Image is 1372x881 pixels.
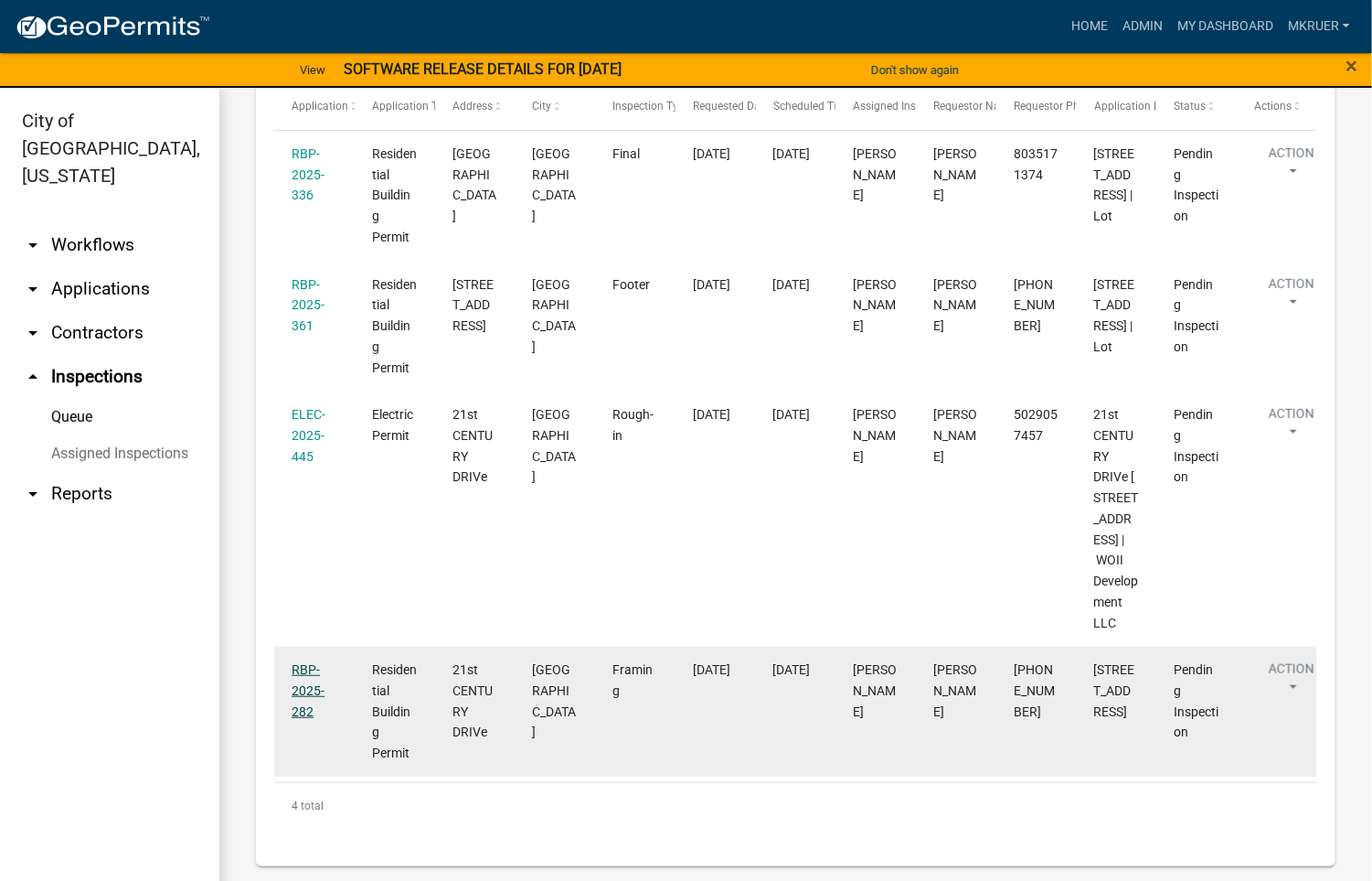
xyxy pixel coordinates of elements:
a: ELEC-2025-445 [292,407,325,464]
span: Mike Kruer [854,277,898,334]
span: Footer [612,277,650,292]
span: City [532,100,551,113]
datatable-header-cell: Application Type [355,85,435,129]
datatable-header-cell: Requestor Name [916,85,996,129]
span: 21st CENTURY DRIVe 6504 21ST CENTURY DRIVE, LOT 1011 | WOII Development LLC [1094,407,1139,630]
span: Framing [612,662,653,698]
i: arrow_drop_up [22,366,44,388]
span: JEFFERSONVILLE [532,662,576,739]
span: Electric Permit [372,407,413,443]
a: mkruer [1281,9,1357,44]
span: 10/01/2025 [693,146,730,161]
span: Pending Inspection [1175,277,1219,354]
span: Actions [1254,100,1292,113]
i: arrow_drop_down [22,234,44,256]
datatable-header-cell: Application Description [1077,85,1157,129]
a: Home [1064,9,1115,44]
datatable-header-cell: Assigned Inspector [835,85,916,129]
span: 21st CENTURY DRIVe [452,662,493,739]
a: Admin [1115,9,1170,44]
a: RBP-2025-361 [292,277,324,334]
span: 733 Saratoga Drive | Lot [1094,277,1135,354]
span: Residential Building Permit [372,662,417,760]
span: Patti Petersen [933,146,977,203]
a: RBP-2025-336 [292,146,324,203]
span: Application [292,100,348,113]
span: 822 Watt St | Lot [1094,146,1135,223]
span: Requested Date [693,100,770,113]
datatable-header-cell: Scheduled Time [756,85,836,129]
datatable-header-cell: Actions [1237,85,1317,129]
button: Action [1254,274,1329,320]
i: arrow_drop_down [22,322,44,344]
div: [DATE] [773,404,818,425]
datatable-header-cell: Status [1156,85,1237,129]
span: 5029057457 [1014,407,1058,443]
span: Address [452,100,493,113]
span: Mike Kruer [854,146,898,203]
span: Final [612,146,640,161]
span: 10/06/2025 [693,407,730,422]
a: View [292,55,333,85]
span: 10/03/2025 [693,277,730,292]
i: arrow_drop_down [22,278,44,300]
span: Application Type [372,100,455,113]
span: Assigned Inspector [854,100,948,113]
datatable-header-cell: City [515,85,595,129]
div: [DATE] [773,660,818,681]
span: Pending Inspection [1175,662,1219,739]
span: 6504 21st Century Drive Charlestown IN 47111 | Lot 1011 [1094,662,1135,719]
span: Pending Inspection [1175,146,1219,223]
button: Close [1346,55,1358,77]
div: 4 total [274,783,1317,829]
button: Action [1254,660,1329,705]
span: Application Description [1094,100,1209,113]
datatable-header-cell: Requestor Phone [996,85,1077,129]
span: Mike Kruer [854,662,898,719]
datatable-header-cell: Inspection Type [595,85,675,129]
span: 502-541-4996 [1014,277,1055,334]
i: arrow_drop_down [22,483,44,505]
span: Scheduled Time [773,100,852,113]
span: Status [1175,100,1207,113]
span: ANTHONY [933,277,977,334]
span: Requestor Name [933,100,1016,113]
span: 502-643-1609 [1014,662,1055,719]
datatable-header-cell: Requested Date [675,85,756,129]
strong: SOFTWARE RELEASE DETAILS FOR [DATE] [344,60,622,78]
span: Residential Building Permit [372,277,417,375]
a: My Dashboard [1170,9,1281,44]
div: [DATE] [773,274,818,295]
span: 10/06/2025 [693,662,730,677]
span: Inspection Type [612,100,690,113]
span: JEFFERSONVILLE [532,146,576,223]
span: Mike Kruer [854,407,898,464]
button: Action [1254,144,1329,189]
span: 733 SARATOGA DRIVE [452,277,494,334]
div: [DATE] [773,144,818,165]
span: JEFFERSONVILLE [532,407,576,484]
span: Requestor Phone [1014,100,1098,113]
span: ROBERT [933,662,977,719]
button: Action [1254,404,1329,450]
span: × [1346,53,1358,79]
span: Rough-in [612,407,654,443]
datatable-header-cell: Address [435,85,516,129]
span: Cindy Hunton [933,407,977,464]
span: 8035171374 [1014,146,1058,182]
span: 822 WATT STREET [452,146,496,223]
button: Don't show again [864,55,966,85]
a: RBP-2025-282 [292,662,324,719]
span: Pending Inspection [1175,407,1219,484]
span: Residential Building Permit [372,146,417,244]
span: 21st CENTURY DRIVe [452,407,493,484]
datatable-header-cell: Application [274,85,355,129]
span: JEFFERSONVILLE [532,277,576,354]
